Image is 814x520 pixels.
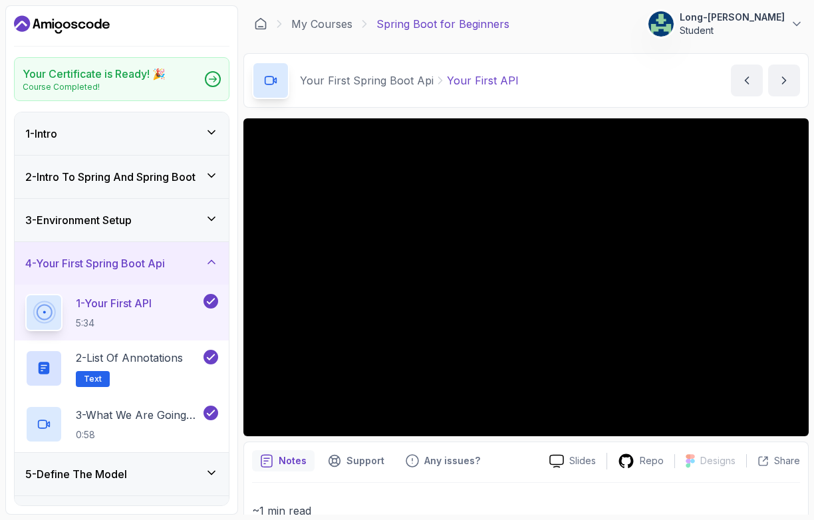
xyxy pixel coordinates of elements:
[539,454,607,468] a: Slides
[680,24,785,37] p: Student
[76,317,152,330] p: 5:34
[320,450,392,471] button: Support button
[14,57,229,101] a: Your Certificate is Ready! 🎉Course Completed!
[76,407,201,423] p: 3 - What We Are Going To Build
[252,450,315,471] button: notes button
[252,501,800,520] p: ~1 min read
[376,16,509,32] p: Spring Boot for Beginners
[15,156,229,198] button: 2-Intro To Spring And Spring Boot
[346,454,384,467] p: Support
[424,454,480,467] p: Any issues?
[254,17,267,31] a: Dashboard
[731,65,763,96] button: previous content
[640,454,664,467] p: Repo
[25,126,57,142] h3: 1 - Intro
[300,72,434,88] p: Your First Spring Boot Api
[76,295,152,311] p: 1 - Your First API
[15,112,229,155] button: 1-Intro
[25,255,165,271] h3: 4 - Your First Spring Boot Api
[25,212,132,228] h3: 3 - Environment Setup
[648,11,674,37] img: user profile image
[14,14,110,35] a: Dashboard
[569,454,596,467] p: Slides
[279,454,307,467] p: Notes
[291,16,352,32] a: My Courses
[607,453,674,469] a: Repo
[25,466,127,482] h3: 5 - Define The Model
[76,428,201,442] p: 0:58
[774,454,800,467] p: Share
[23,66,166,82] h2: Your Certificate is Ready! 🎉
[25,294,218,331] button: 1-Your First API5:34
[15,199,229,241] button: 3-Environment Setup
[680,11,785,24] p: Long-[PERSON_NAME]
[768,65,800,96] button: next content
[25,406,218,443] button: 3-What We Are Going To Build0:58
[76,350,183,366] p: 2 - List of Annotations
[15,242,229,285] button: 4-Your First Spring Boot Api
[746,454,800,467] button: Share
[648,11,803,37] button: user profile imageLong-[PERSON_NAME]Student
[15,453,229,495] button: 5-Define The Model
[700,454,736,467] p: Designs
[25,350,218,387] button: 2-List of AnnotationsText
[243,118,809,436] iframe: 1 - Your First API
[25,169,196,185] h3: 2 - Intro To Spring And Spring Boot
[84,374,102,384] span: Text
[23,82,166,92] p: Course Completed!
[447,72,519,88] p: Your First API
[398,450,488,471] button: Feedback button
